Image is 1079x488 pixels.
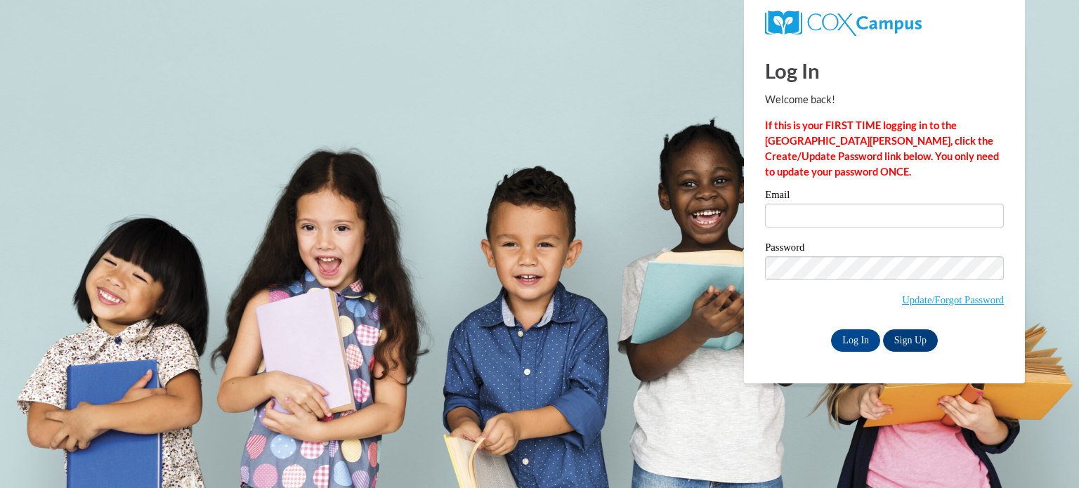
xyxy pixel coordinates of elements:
[765,11,922,36] img: COX Campus
[883,329,938,352] a: Sign Up
[765,16,922,28] a: COX Campus
[902,294,1004,305] a: Update/Forgot Password
[765,92,1004,107] p: Welcome back!
[765,119,999,178] strong: If this is your FIRST TIME logging in to the [GEOGRAPHIC_DATA][PERSON_NAME], click the Create/Upd...
[831,329,880,352] input: Log In
[765,56,1004,85] h1: Log In
[765,190,1004,204] label: Email
[765,242,1004,256] label: Password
